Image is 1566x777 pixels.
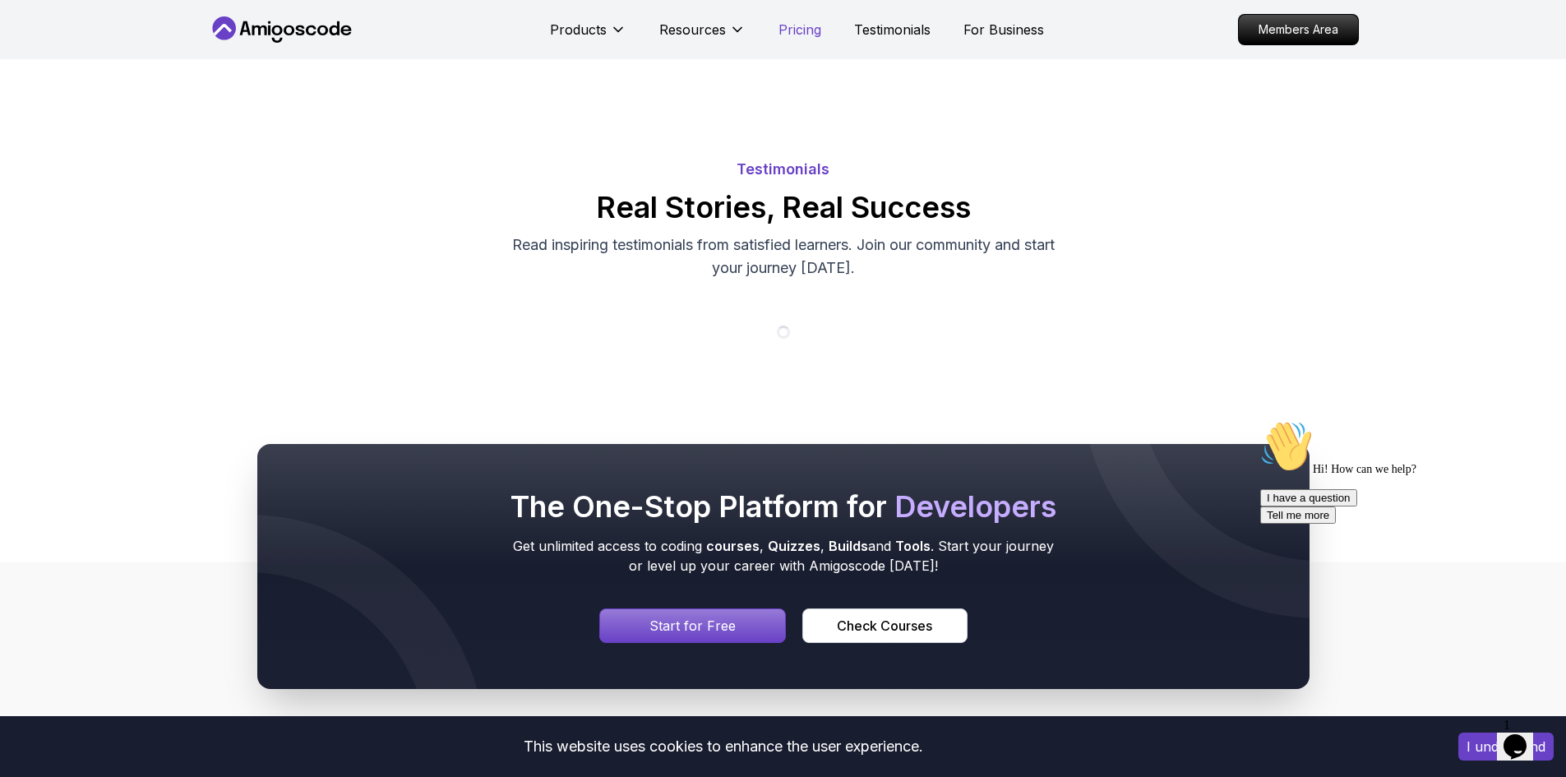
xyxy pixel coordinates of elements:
a: Signin page [599,608,787,643]
button: Products [550,20,626,53]
h2: The One-Stop Platform for [507,490,1060,523]
p: Get unlimited access to coding , , and . Start your journey or level up your career with Amigosco... [507,536,1060,576]
span: Builds [829,538,868,554]
a: Testimonials [854,20,931,39]
p: Start for Free [649,616,736,636]
button: Check Courses [802,608,967,643]
p: Read inspiring testimonials from satisfied learners. Join our community and start your journey [D... [507,234,1060,280]
div: This website uses cookies to enhance the user experience. [12,728,1434,765]
p: Members Area [1239,15,1358,44]
img: :wave: [7,7,59,59]
span: Hi! How can we help? [7,49,163,62]
span: Quizzes [768,538,820,554]
h2: Real Stories, Real Success [208,191,1359,224]
a: Courses page [802,608,967,643]
a: Members Area [1238,14,1359,45]
div: 👋Hi! How can we help?I have a questionTell me more [7,7,303,110]
span: courses [706,538,760,554]
button: Accept cookies [1458,733,1554,761]
p: Products [550,20,607,39]
iframe: chat widget [1254,414,1550,703]
iframe: chat widget [1497,711,1550,761]
button: I have a question [7,76,104,93]
a: Pricing [778,20,821,39]
a: For Business [963,20,1044,39]
button: Tell me more [7,93,82,110]
span: Tools [895,538,931,554]
button: Resources [659,20,746,53]
span: Developers [894,488,1056,525]
p: Resources [659,20,726,39]
p: Testimonials [208,158,1359,181]
div: Check Courses [837,616,932,636]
